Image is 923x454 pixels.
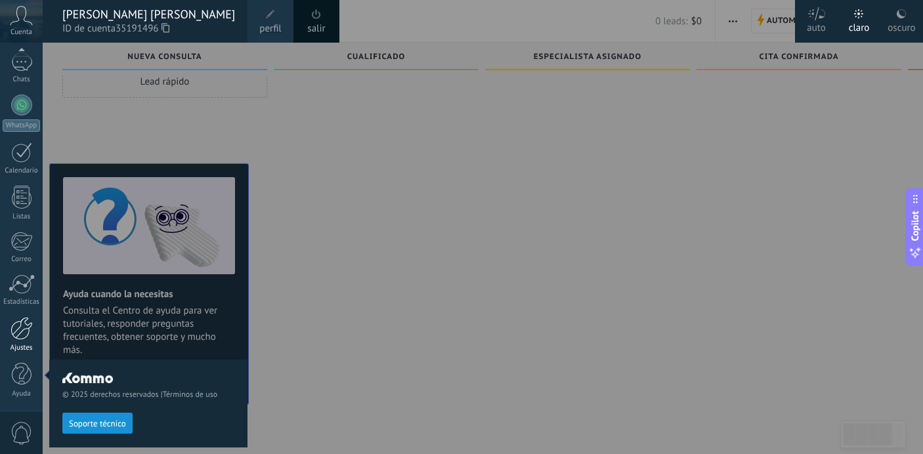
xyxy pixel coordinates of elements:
[69,419,126,428] span: Soporte técnico
[116,22,169,36] span: 35191496
[3,255,41,264] div: Correo
[3,390,41,398] div: Ayuda
[307,22,325,36] a: salir
[807,9,826,43] div: auto
[849,9,870,43] div: claro
[3,75,41,84] div: Chats
[163,390,217,400] a: Términos de uso
[3,213,41,221] div: Listas
[888,9,915,43] div: oscuro
[259,22,281,36] span: perfil
[62,418,133,428] a: Soporte técnico
[909,211,922,241] span: Copilot
[3,167,41,175] div: Calendario
[62,390,234,400] span: © 2025 derechos reservados |
[62,22,234,36] span: ID de cuenta
[3,298,41,306] div: Estadísticas
[11,28,32,37] span: Cuenta
[3,119,40,132] div: WhatsApp
[62,413,133,434] button: Soporte técnico
[62,7,234,22] div: [PERSON_NAME] [PERSON_NAME]
[3,344,41,352] div: Ajustes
